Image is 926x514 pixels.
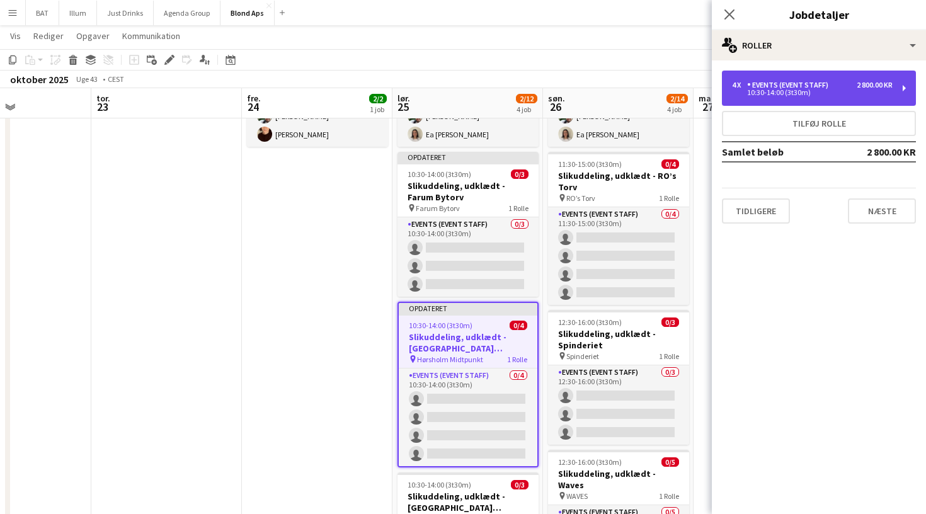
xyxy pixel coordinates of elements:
[659,193,679,203] span: 1 Rolle
[370,105,386,114] div: 1 job
[722,142,843,162] td: Samlet beløb
[722,111,916,136] button: Tilføj rolle
[97,1,154,25] button: Just Drinks
[548,468,689,491] h3: Slikuddeling, udklædt - Waves
[566,193,595,203] span: RO’s Torv
[558,457,622,467] span: 12:30-16:00 (3t30m)
[220,1,275,25] button: Blond Aps
[546,100,565,114] span: 26
[154,1,220,25] button: Agenda Group
[699,93,719,104] span: man.
[558,159,622,169] span: 11:30-15:00 (3t30m)
[732,81,747,89] div: 4 x
[397,491,539,513] h3: Slikuddeling, udklædt - [GEOGRAPHIC_DATA][PERSON_NAME] ([GEOGRAPHIC_DATA])
[659,351,679,361] span: 1 Rolle
[59,1,97,25] button: Illum
[397,93,410,104] span: lør.
[510,321,527,330] span: 0/4
[722,198,790,224] button: Tidligere
[396,100,410,114] span: 25
[397,152,539,162] div: Opdateret
[508,203,529,213] span: 1 Rolle
[712,30,926,60] div: Roller
[548,328,689,351] h3: Slikuddeling, udklædt - Spinderiet
[10,30,21,42] span: Vis
[661,317,679,327] span: 0/3
[848,198,916,224] button: Næste
[369,94,387,103] span: 2/2
[732,89,893,96] div: 10:30-14:00 (3t30m)
[566,351,599,361] span: Spinderiet
[697,100,719,114] span: 27
[661,457,679,467] span: 0/5
[94,100,110,114] span: 23
[117,28,185,44] a: Kommunikation
[409,321,472,330] span: 10:30-14:00 (3t30m)
[548,170,689,193] h3: Slikuddeling, udklædt - RO’s Torv
[843,142,917,162] td: 2 800.00 KR
[399,368,537,466] app-card-role: Events (Event Staff)0/410:30-14:00 (3t30m)
[661,159,679,169] span: 0/4
[247,93,261,104] span: fre.
[397,302,539,467] app-job-card: Opdateret10:30-14:00 (3t30m)0/4Slikuddeling, udklædt - [GEOGRAPHIC_DATA] Midtpunkt Hørsholm Midtp...
[417,355,483,364] span: Hørsholm Midtpunkt
[516,94,537,103] span: 2/12
[397,152,539,297] app-job-card: Opdateret10:30-14:00 (3t30m)0/3Slikuddeling, udklædt - Farum Bytorv Farum Bytorv1 RolleEvents (Ev...
[566,491,588,501] span: WAVES
[548,152,689,305] app-job-card: 11:30-15:00 (3t30m)0/4Slikuddeling, udklædt - RO’s Torv RO’s Torv1 RolleEvents (Event Staff)0/411...
[548,93,565,104] span: søn.
[507,355,527,364] span: 1 Rolle
[28,28,69,44] a: Rediger
[122,30,180,42] span: Kommunikation
[511,480,529,489] span: 0/3
[108,74,124,84] div: CEST
[548,365,689,445] app-card-role: Events (Event Staff)0/312:30-16:00 (3t30m)
[71,28,115,44] a: Opgaver
[408,480,471,489] span: 10:30-14:00 (3t30m)
[558,317,622,327] span: 12:30-16:00 (3t30m)
[712,6,926,23] h3: Jobdetaljer
[511,169,529,179] span: 0/3
[10,73,69,86] div: oktober 2025
[397,180,539,203] h3: Slikuddeling, udklædt - Farum Bytorv
[408,169,471,179] span: 10:30-14:00 (3t30m)
[33,30,64,42] span: Rediger
[747,81,833,89] div: Events (Event Staff)
[5,28,26,44] a: Vis
[76,30,110,42] span: Opgaver
[548,207,689,305] app-card-role: Events (Event Staff)0/411:30-15:00 (3t30m)
[659,491,679,501] span: 1 Rolle
[71,74,103,84] span: Uge 43
[245,100,261,114] span: 24
[26,1,59,25] button: BAT
[96,93,110,104] span: tor.
[667,105,687,114] div: 4 job
[548,310,689,445] app-job-card: 12:30-16:00 (3t30m)0/3Slikuddeling, udklædt - Spinderiet Spinderiet1 RolleEvents (Event Staff)0/3...
[399,331,537,354] h3: Slikuddeling, udklædt - [GEOGRAPHIC_DATA] Midtpunkt
[857,81,893,89] div: 2 800.00 KR
[517,105,537,114] div: 4 job
[666,94,688,103] span: 2/14
[399,303,537,313] div: Opdateret
[416,203,460,213] span: Farum Bytorv
[397,217,539,297] app-card-role: Events (Event Staff)0/310:30-14:00 (3t30m)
